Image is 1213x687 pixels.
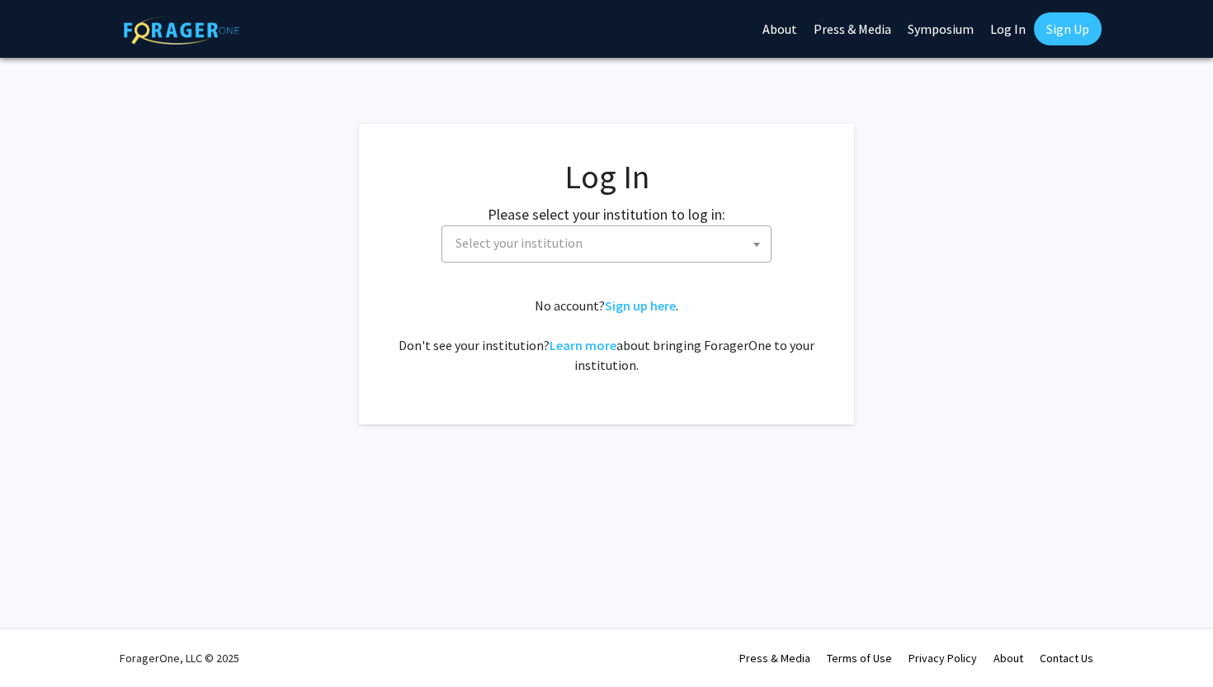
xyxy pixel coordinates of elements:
[739,651,810,666] a: Press & Media
[124,16,239,45] img: ForagerOne Logo
[488,203,725,225] label: Please select your institution to log in:
[120,629,239,687] div: ForagerOne, LLC © 2025
[449,226,771,260] span: Select your institution
[605,297,676,314] a: Sign up here
[392,157,821,197] h1: Log In
[392,296,821,375] div: No account? . Don't see your institution? about bringing ForagerOne to your institution.
[994,651,1023,666] a: About
[1034,12,1102,45] a: Sign Up
[827,651,892,666] a: Terms of Use
[441,225,772,263] span: Select your institution
[550,337,616,353] a: Learn more about bringing ForagerOne to your institution
[909,651,977,666] a: Privacy Policy
[455,235,583,251] span: Select your institution
[1040,651,1093,666] a: Contact Us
